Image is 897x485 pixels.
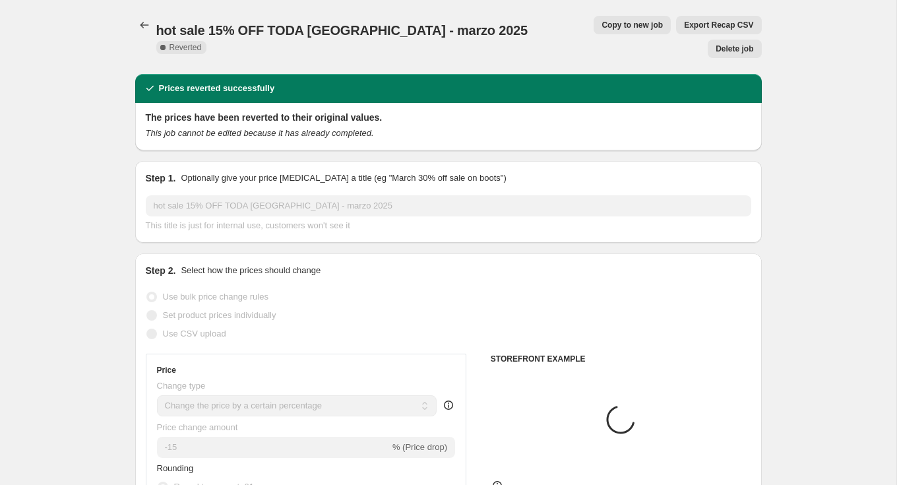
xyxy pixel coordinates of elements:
button: Export Recap CSV [676,16,761,34]
span: Change type [157,381,206,391]
h6: STOREFRONT EXAMPLE [491,354,751,364]
button: Copy to new job [594,16,671,34]
h2: The prices have been reverted to their original values. [146,111,751,124]
span: Set product prices individually [163,310,276,320]
span: hot sale 15% OFF TODA [GEOGRAPHIC_DATA] - marzo 2025 [156,23,528,38]
span: Export Recap CSV [684,20,753,30]
div: help [442,399,455,412]
button: Price change jobs [135,16,154,34]
span: Delete job [716,44,753,54]
h3: Price [157,365,176,375]
p: Select how the prices should change [181,264,321,277]
span: Use bulk price change rules [163,292,268,302]
h2: Step 1. [146,172,176,185]
span: Use CSV upload [163,329,226,339]
h2: Prices reverted successfully [159,82,275,95]
span: % (Price drop) [392,442,447,452]
span: Price change amount [157,422,238,432]
input: 30% off holiday sale [146,195,751,216]
h2: Step 2. [146,264,176,277]
span: Rounding [157,463,194,473]
button: Delete job [708,40,761,58]
span: Reverted [170,42,202,53]
span: Copy to new job [602,20,663,30]
span: This title is just for internal use, customers won't see it [146,220,350,230]
i: This job cannot be edited because it has already completed. [146,128,374,138]
p: Optionally give your price [MEDICAL_DATA] a title (eg "March 30% off sale on boots") [181,172,506,185]
input: -15 [157,437,390,458]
